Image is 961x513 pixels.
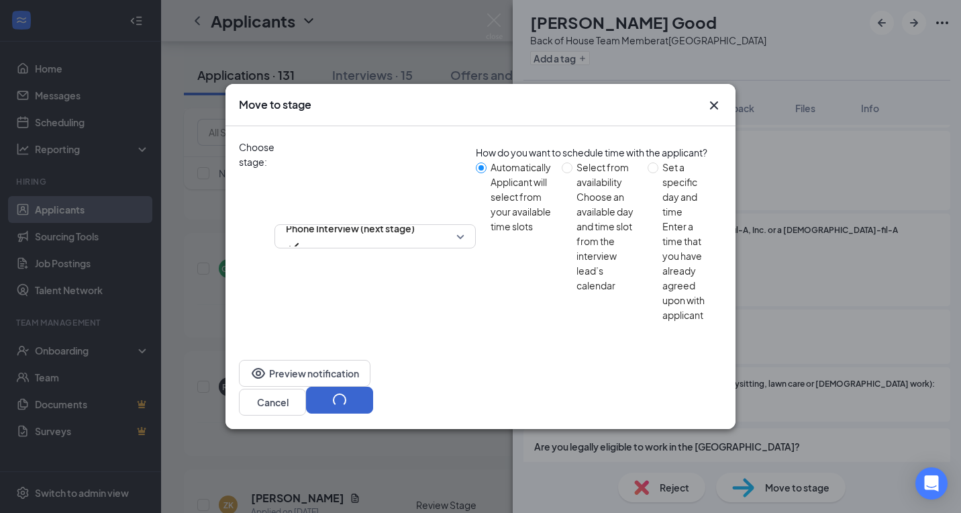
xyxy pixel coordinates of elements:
div: How do you want to schedule time with the applicant? [476,145,722,160]
svg: Eye [250,365,266,381]
div: Enter a time that you have already agreed upon with applicant [662,219,711,322]
div: Applicant will select from your available time slots [491,175,551,234]
div: Set a specific day and time [662,160,711,219]
div: Select from availability [576,160,637,189]
div: Open Intercom Messenger [915,467,948,500]
span: Phone Interview (next stage) [286,218,415,238]
svg: Checkmark [286,238,302,254]
button: Close [706,97,722,113]
span: Choose stage: [239,140,274,333]
div: Automatically [491,160,551,175]
button: EyePreview notification [239,360,370,387]
button: Cancel [239,389,306,416]
div: Choose an available day and time slot from the interview lead’s calendar [576,189,637,293]
svg: Cross [706,97,722,113]
h3: Move to stage [239,97,311,112]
